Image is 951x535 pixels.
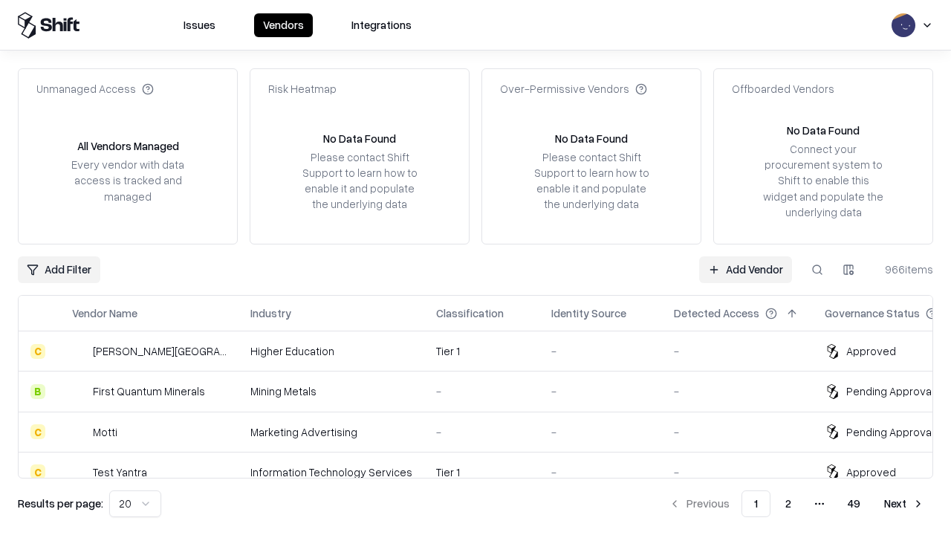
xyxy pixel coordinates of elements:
[72,305,137,321] div: Vendor Name
[674,383,801,399] div: -
[436,383,528,399] div: -
[268,81,337,97] div: Risk Heatmap
[551,305,626,321] div: Identity Source
[250,343,412,359] div: Higher Education
[254,13,313,37] button: Vendors
[343,13,421,37] button: Integrations
[436,424,528,440] div: -
[551,464,650,480] div: -
[555,131,628,146] div: No Data Found
[93,383,205,399] div: First Quantum Minerals
[874,262,933,277] div: 966 items
[250,464,412,480] div: Information Technology Services
[846,383,934,399] div: Pending Approval
[298,149,421,213] div: Please contact Shift Support to learn how to enable it and populate the underlying data
[18,496,103,511] p: Results per page:
[551,383,650,399] div: -
[30,424,45,439] div: C
[250,383,412,399] div: Mining Metals
[250,424,412,440] div: Marketing Advertising
[551,424,650,440] div: -
[30,344,45,359] div: C
[846,424,934,440] div: Pending Approval
[846,343,896,359] div: Approved
[72,464,87,479] img: Test Yantra
[72,424,87,439] img: Motti
[18,256,100,283] button: Add Filter
[530,149,653,213] div: Please contact Shift Support to learn how to enable it and populate the underlying data
[30,464,45,479] div: C
[500,81,647,97] div: Over-Permissive Vendors
[825,305,920,321] div: Governance Status
[323,131,396,146] div: No Data Found
[436,305,504,321] div: Classification
[699,256,792,283] a: Add Vendor
[551,343,650,359] div: -
[741,490,770,517] button: 1
[787,123,860,138] div: No Data Found
[436,464,528,480] div: Tier 1
[674,343,801,359] div: -
[875,490,933,517] button: Next
[674,305,759,321] div: Detected Access
[846,464,896,480] div: Approved
[77,138,179,154] div: All Vendors Managed
[773,490,803,517] button: 2
[93,464,147,480] div: Test Yantra
[674,424,801,440] div: -
[72,384,87,399] img: First Quantum Minerals
[436,343,528,359] div: Tier 1
[660,490,933,517] nav: pagination
[93,424,117,440] div: Motti
[762,141,885,220] div: Connect your procurement system to Shift to enable this widget and populate the underlying data
[250,305,291,321] div: Industry
[836,490,872,517] button: 49
[93,343,227,359] div: [PERSON_NAME][GEOGRAPHIC_DATA]
[732,81,834,97] div: Offboarded Vendors
[674,464,801,480] div: -
[66,157,189,204] div: Every vendor with data access is tracked and managed
[175,13,224,37] button: Issues
[30,384,45,399] div: B
[72,344,87,359] img: Reichman University
[36,81,154,97] div: Unmanaged Access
